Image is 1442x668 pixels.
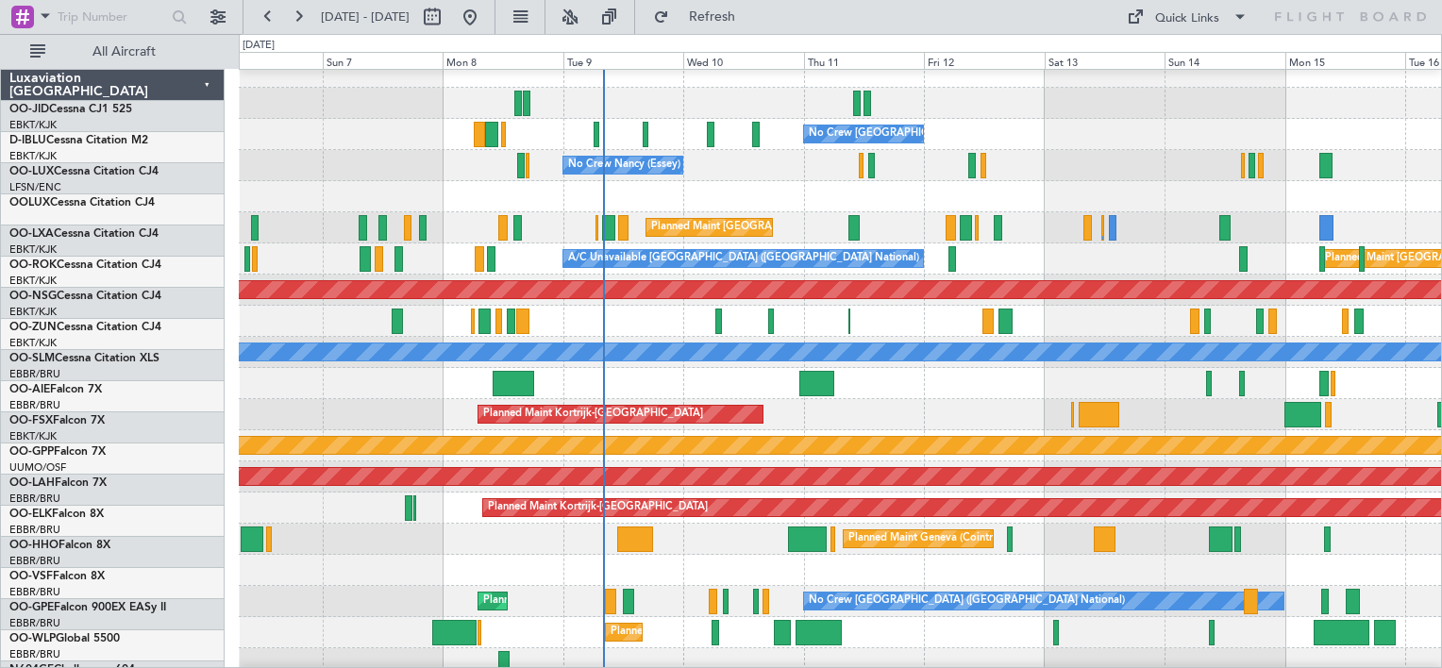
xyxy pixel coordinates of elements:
a: UUMO/OSF [9,460,66,475]
a: OO-GPEFalcon 900EX EASy II [9,602,166,613]
a: EBBR/BRU [9,398,60,412]
span: [DATE] - [DATE] [321,8,410,25]
a: EBKT/KJK [9,336,57,350]
a: D-IBLUCessna Citation M2 [9,135,148,146]
span: OO-LAH [9,477,55,489]
a: EBBR/BRU [9,523,60,537]
span: OO-ZUN [9,322,57,333]
span: All Aircraft [49,45,199,58]
a: OO-ROKCessna Citation CJ4 [9,259,161,271]
div: No Crew [GEOGRAPHIC_DATA] ([GEOGRAPHIC_DATA] National) [809,587,1125,615]
a: OO-NSGCessna Citation CJ4 [9,291,161,302]
a: EBKT/KJK [9,118,57,132]
div: Tue 9 [563,52,683,69]
div: A/C Unavailable [GEOGRAPHIC_DATA] ([GEOGRAPHIC_DATA] National) [568,244,919,273]
span: OO-SLM [9,353,55,364]
a: EBBR/BRU [9,616,60,630]
div: Thu 11 [804,52,924,69]
span: OO-ROK [9,259,57,271]
a: OO-GPPFalcon 7X [9,446,106,458]
div: [DATE] [243,38,275,54]
a: OO-JIDCessna CJ1 525 [9,104,132,115]
button: Quick Links [1117,2,1257,32]
a: OO-SLMCessna Citation XLS [9,353,159,364]
a: EBBR/BRU [9,647,60,661]
a: OO-LAHFalcon 7X [9,477,107,489]
span: OO-JID [9,104,49,115]
a: OOLUXCessna Citation CJ4 [9,197,155,209]
button: All Aircraft [21,37,205,67]
a: EBKT/KJK [9,305,57,319]
a: OO-LXACessna Citation CJ4 [9,228,159,240]
div: Sat 13 [1045,52,1165,69]
div: Sun 7 [323,52,443,69]
a: OO-AIEFalcon 7X [9,384,102,395]
div: Planned Maint Kortrijk-[GEOGRAPHIC_DATA] [483,400,703,428]
div: Wed 10 [683,52,803,69]
a: EBBR/BRU [9,492,60,506]
a: OO-VSFFalcon 8X [9,571,105,582]
div: Planned Maint Liege [611,618,709,646]
div: Planned Maint Kortrijk-[GEOGRAPHIC_DATA] [488,493,708,522]
div: Mon 15 [1285,52,1405,69]
span: OO-FSX [9,415,53,426]
span: OO-WLP [9,633,56,644]
span: OO-HHO [9,540,59,551]
span: D-IBLU [9,135,46,146]
span: OO-LUX [9,166,54,177]
a: EBBR/BRU [9,554,60,568]
a: OO-HHOFalcon 8X [9,540,110,551]
span: OO-NSG [9,291,57,302]
div: No Crew Nancy (Essey) [568,151,680,179]
div: Planned Maint Geneva (Cointrin) [848,525,1004,553]
span: OO-LXA [9,228,54,240]
a: EBKT/KJK [9,429,57,443]
span: OO-GPE [9,602,54,613]
a: OO-ELKFalcon 8X [9,509,104,520]
div: No Crew [GEOGRAPHIC_DATA] ([GEOGRAPHIC_DATA] National) [809,120,1125,148]
a: OO-ZUNCessna Citation CJ4 [9,322,161,333]
span: OOLUX [9,197,50,209]
a: OO-LUXCessna Citation CJ4 [9,166,159,177]
a: LFSN/ENC [9,180,61,194]
a: OO-WLPGlobal 5500 [9,633,120,644]
input: Trip Number [58,3,166,31]
a: EBBR/BRU [9,585,60,599]
a: EBBR/BRU [9,367,60,381]
div: Quick Links [1155,9,1219,28]
div: Sat 6 [203,52,323,69]
div: Mon 8 [443,52,562,69]
span: OO-VSF [9,571,53,582]
a: EBKT/KJK [9,242,57,257]
a: OO-FSXFalcon 7X [9,415,105,426]
div: Sun 14 [1165,52,1284,69]
span: Refresh [673,10,752,24]
span: OO-GPP [9,446,54,458]
div: Planned Maint [GEOGRAPHIC_DATA] ([GEOGRAPHIC_DATA] National) [483,587,825,615]
div: Planned Maint [GEOGRAPHIC_DATA] ([GEOGRAPHIC_DATA] National) [651,213,993,242]
span: OO-ELK [9,509,52,520]
span: OO-AIE [9,384,50,395]
button: Refresh [645,2,758,32]
a: EBKT/KJK [9,274,57,288]
div: Fri 12 [924,52,1044,69]
a: EBKT/KJK [9,149,57,163]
